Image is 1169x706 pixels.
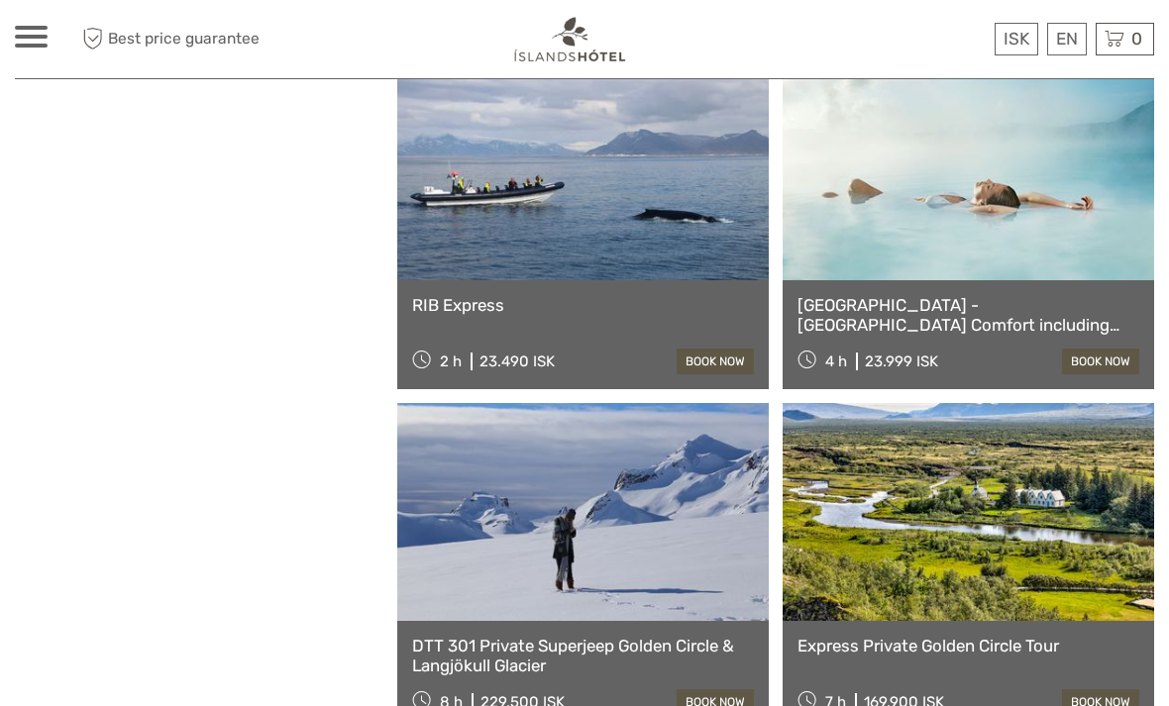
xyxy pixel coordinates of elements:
[1128,29,1145,49] span: 0
[513,15,627,63] img: 1298-aa34540a-eaca-4c1b-b063-13e4b802c612_logo_small.png
[77,23,300,55] span: Best price guarantee
[440,353,462,370] span: 2 h
[865,353,938,370] div: 23.999 ISK
[412,636,754,676] a: DTT 301 Private Superjeep Golden Circle & Langjökull Glacier
[1047,23,1087,55] div: EN
[825,353,847,370] span: 4 h
[228,31,252,54] button: Open LiveChat chat widget
[1004,29,1029,49] span: ISK
[797,295,1139,336] a: [GEOGRAPHIC_DATA] - [GEOGRAPHIC_DATA] Comfort including admission
[677,349,754,374] a: book now
[1062,349,1139,374] a: book now
[797,636,1139,656] a: Express Private Golden Circle Tour
[412,295,754,315] a: RIB Express
[28,35,224,50] p: We're away right now. Please check back later!
[479,353,555,370] div: 23.490 ISK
